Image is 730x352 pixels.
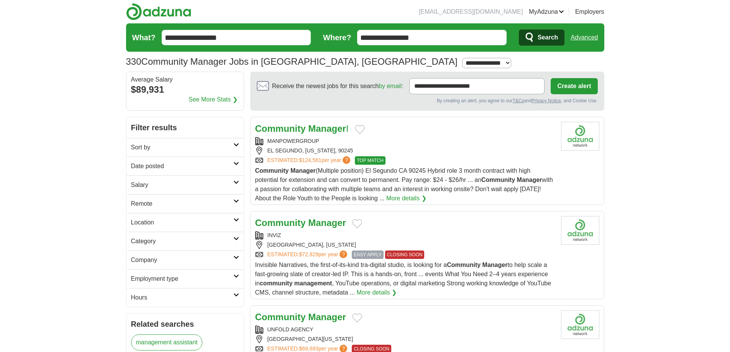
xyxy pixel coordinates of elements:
[126,232,244,250] a: Category
[340,250,347,258] span: ?
[126,3,191,20] img: Adzuna logo
[255,326,555,334] div: UNFOLD AGENCY
[482,262,508,268] strong: Manager
[299,251,318,257] span: $72,829
[255,123,306,134] strong: Community
[379,83,402,89] a: by email
[255,167,289,174] strong: Community
[308,218,346,228] strong: Manager
[126,138,244,157] a: Sort by
[255,241,555,249] div: [GEOGRAPHIC_DATA], [US_STATE]
[419,7,523,16] li: [EMAIL_ADDRESS][DOMAIN_NAME]
[447,262,481,268] strong: Community
[352,250,383,259] span: EASY APPLY
[260,280,292,287] strong: community
[131,180,233,190] h2: Salary
[126,55,141,69] span: 330
[255,262,551,296] span: Invisible Narratives, the first-of-its-kind tra-digital studio, is looking for a to help scale a ...
[131,162,233,171] h2: Date posted
[255,335,555,343] div: [GEOGRAPHIC_DATA][US_STATE]
[308,312,346,322] strong: Manager
[571,30,598,45] a: Advanced
[323,32,351,43] label: Where?
[255,123,349,134] a: Community ManagerI
[267,250,349,259] a: ESTIMATED:$72,829per year?
[131,199,233,208] h2: Remote
[126,288,244,307] a: Hours
[529,7,564,16] a: MyAdzuna
[126,194,244,213] a: Remote
[126,157,244,175] a: Date posted
[131,293,233,302] h2: Hours
[255,147,555,155] div: EL SEGUNDO, [US_STATE], 90245
[255,312,346,322] a: Community Manager
[131,274,233,283] h2: Employment type
[126,250,244,269] a: Company
[126,175,244,194] a: Salary
[561,310,599,339] img: Company logo
[267,156,352,165] a: ESTIMATED:$124,561per year?
[308,123,346,134] strong: Manager
[551,78,597,94] button: Create alert
[126,117,244,138] h2: Filter results
[355,125,365,134] button: Add to favorite jobs
[519,29,564,46] button: Search
[481,177,515,183] strong: Community
[561,122,599,151] img: Company logo
[299,345,318,352] span: $69,693
[352,313,362,323] button: Add to favorite jobs
[294,280,332,287] strong: management
[272,82,403,91] span: Receive the newest jobs for this search :
[512,98,524,103] a: T&Cs
[126,269,244,288] a: Employment type
[257,97,598,104] div: By creating an alert, you agree to our and , and Cookie Use.
[126,213,244,232] a: Location
[131,143,233,152] h2: Sort by
[538,30,558,45] span: Search
[385,250,425,259] span: CLOSING SOON
[126,56,458,67] h1: Community Manager Jobs in [GEOGRAPHIC_DATA], [GEOGRAPHIC_DATA]
[131,83,239,97] div: $89,931
[343,156,350,164] span: ?
[255,137,555,145] div: MANPOWERGROUP
[189,95,238,104] a: See More Stats ❯
[255,167,553,201] span: (Multiple position) El Segundo CA 90245 Hybrid role 3 month contract with high potential for exte...
[532,98,561,103] a: Privacy Notice
[355,156,385,165] span: TOP MATCH
[299,157,321,163] span: $124,561
[131,318,239,330] h2: Related searches
[352,219,362,228] button: Add to favorite jobs
[132,32,156,43] label: What?
[255,231,555,239] div: INVIZ
[561,216,599,245] img: Company logo
[290,167,316,174] strong: Manager
[131,334,203,350] a: management assistant
[386,194,427,203] a: More details ❯
[131,255,233,265] h2: Company
[131,237,233,246] h2: Category
[255,218,306,228] strong: Community
[131,218,233,227] h2: Location
[575,7,604,16] a: Employers
[357,288,397,297] a: More details ❯
[255,312,306,322] strong: Community
[255,218,346,228] a: Community Manager
[517,177,542,183] strong: Manager
[131,77,239,83] div: Average Salary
